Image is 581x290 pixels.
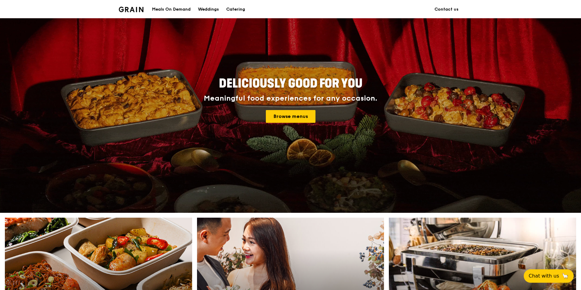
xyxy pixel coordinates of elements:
a: Weddings [194,0,223,19]
span: Deliciously good for you [219,76,362,91]
span: 🦙 [562,272,569,280]
span: Chat with us [529,272,559,280]
button: Chat with us🦙 [524,269,574,283]
img: Grain [119,7,143,12]
div: Meals On Demand [152,0,191,19]
div: Catering [226,0,245,19]
a: Browse menus [266,110,315,123]
a: Contact us [431,0,462,19]
div: Meaningful food experiences for any occasion. [181,94,400,103]
div: Weddings [198,0,219,19]
a: Catering [223,0,249,19]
